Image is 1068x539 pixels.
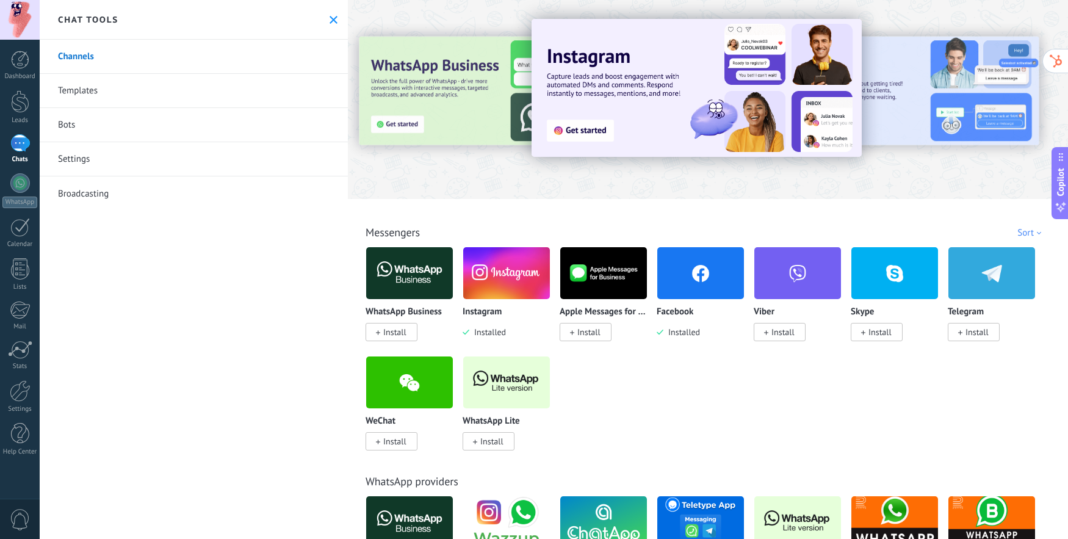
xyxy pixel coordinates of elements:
[383,436,406,447] span: Install
[754,307,774,317] p: Viber
[532,19,862,157] img: Slide 1
[779,37,1039,145] img: Slide 2
[851,247,948,356] div: Skype
[40,40,348,74] a: Channels
[58,14,118,25] h2: Chat tools
[366,307,442,317] p: WhatsApp Business
[2,156,38,164] div: Chats
[2,197,37,208] div: WhatsApp
[851,244,938,303] img: skype.png
[463,307,502,317] p: Instagram
[463,356,560,465] div: WhatsApp Lite
[560,307,648,317] p: Apple Messages for Business
[2,283,38,291] div: Lists
[2,241,38,248] div: Calendar
[948,244,1035,303] img: telegram.png
[560,247,657,356] div: Apple Messages for Business
[2,405,38,413] div: Settings
[463,416,520,427] p: WhatsApp Lite
[463,244,550,303] img: instagram.png
[2,117,38,125] div: Leads
[366,356,463,465] div: WeChat
[1017,227,1045,239] div: Sort
[469,327,506,338] span: Installed
[657,244,744,303] img: facebook.png
[366,247,463,356] div: WhatsApp Business
[771,327,795,338] span: Install
[463,353,550,412] img: logo_main.png
[2,323,38,331] div: Mail
[851,307,874,317] p: Skype
[480,436,503,447] span: Install
[2,363,38,371] div: Stats
[366,353,453,412] img: wechat.png
[965,327,989,338] span: Install
[560,244,647,303] img: logo_main.png
[40,176,348,211] a: Broadcasting
[657,307,693,317] p: Facebook
[663,327,700,338] span: Installed
[366,416,395,427] p: WeChat
[948,307,984,317] p: Telegram
[577,327,601,338] span: Install
[366,244,453,303] img: logo_main.png
[754,247,851,356] div: Viber
[1055,168,1067,197] span: Copilot
[383,327,406,338] span: Install
[2,73,38,81] div: Dashboard
[463,247,560,356] div: Instagram
[657,247,754,356] div: Facebook
[40,142,348,176] a: Settings
[2,448,38,456] div: Help Center
[40,74,348,108] a: Templates
[366,474,458,488] a: WhatsApp providers
[359,37,619,145] img: Slide 3
[754,244,841,303] img: viber.png
[948,247,1045,356] div: Telegram
[868,327,892,338] span: Install
[40,108,348,142] a: Bots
